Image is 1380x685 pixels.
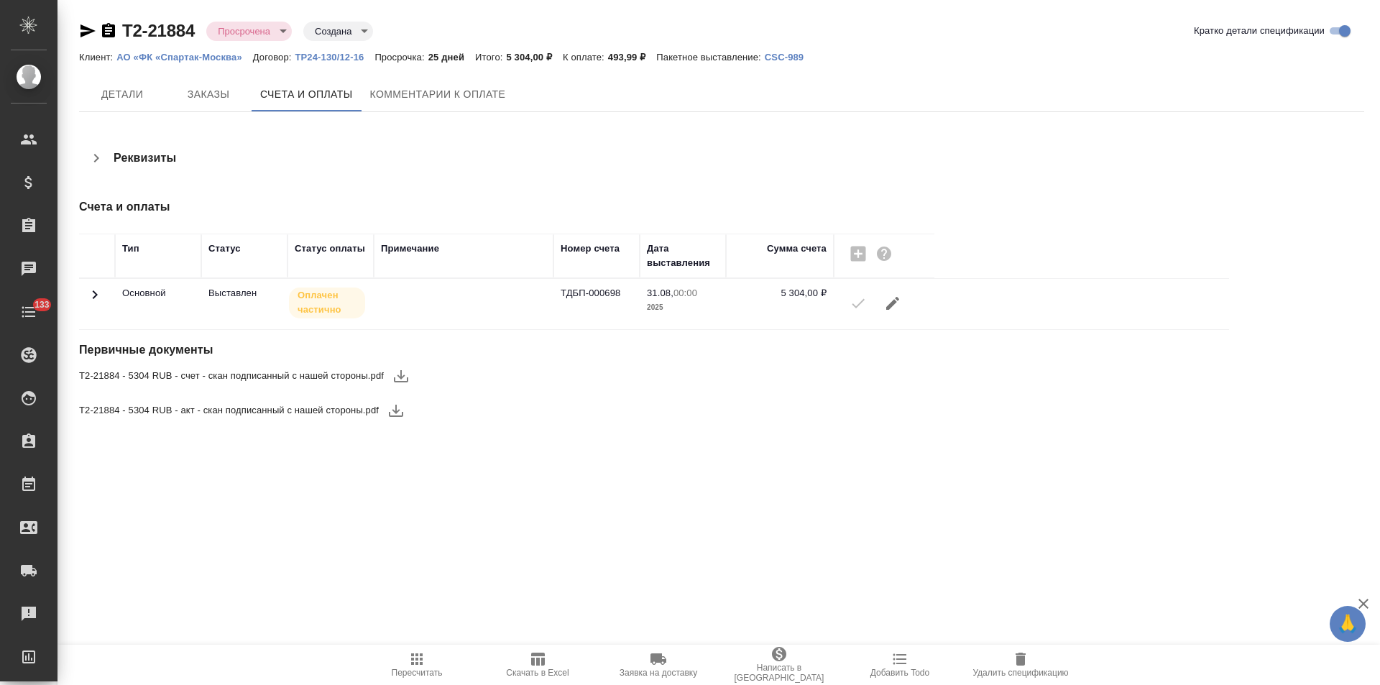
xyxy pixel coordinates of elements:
[875,286,910,321] button: Редактировать
[295,242,365,256] div: Статус оплаты
[79,369,384,383] span: Т2-21884 - 5304 RUB - счет - скан подписанный с нашей стороны.pdf
[647,300,719,315] p: 2025
[647,242,719,270] div: Дата выставления
[79,403,379,418] span: Т2-21884 - 5304 RUB - акт - скан подписанный с нашей стороны.pdf
[79,198,936,216] h4: Счета и оплаты
[765,50,814,63] a: CSC-989
[374,52,428,63] p: Просрочка:
[174,86,243,104] span: Заказы
[303,22,373,41] div: Просрочена
[79,52,116,63] p: Клиент:
[253,52,295,63] p: Договор:
[100,22,117,40] button: Скопировать ссылку
[563,52,608,63] p: К оплате:
[656,52,764,63] p: Пакетное выставление:
[767,242,827,256] div: Сумма счета
[26,298,58,312] span: 133
[381,242,439,256] div: Примечание
[608,52,657,63] p: 493,99 ₽
[116,52,253,63] p: АО «ФК «Спартак-Москва»
[114,150,176,167] h4: Реквизиты
[553,279,640,329] td: ТДБП-000698
[295,50,374,63] a: ТР24-130/12-16
[122,242,139,256] div: Тип
[298,288,356,317] p: Оплачен частично
[213,25,275,37] button: Просрочена
[115,279,201,329] td: Основной
[208,242,241,256] div: Статус
[260,86,353,104] span: Счета и оплаты
[310,25,356,37] button: Создана
[1330,606,1366,642] button: 🙏
[116,50,253,63] a: АО «ФК «Спартак-Москва»
[561,242,620,256] div: Номер счета
[506,52,563,63] p: 5 304,00 ₽
[673,288,697,298] p: 00:00
[208,286,280,300] p: Все изменения в спецификации заблокированы
[726,279,834,329] td: 5 304,00 ₽
[475,52,506,63] p: Итого:
[79,22,96,40] button: Скопировать ссылку для ЯМессенджера
[4,294,54,330] a: 133
[428,52,475,63] p: 25 дней
[295,52,374,63] p: ТР24-130/12-16
[122,21,195,40] a: Т2-21884
[1194,24,1325,38] span: Кратко детали спецификации
[86,295,103,305] span: Toggle Row Expanded
[88,86,157,104] span: Детали
[765,52,814,63] p: CSC-989
[647,288,673,298] p: 31.08,
[1335,609,1360,639] span: 🙏
[370,86,506,104] span: Комментарии к оплате
[206,22,292,41] div: Просрочена
[79,341,936,359] h4: Первичные документы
